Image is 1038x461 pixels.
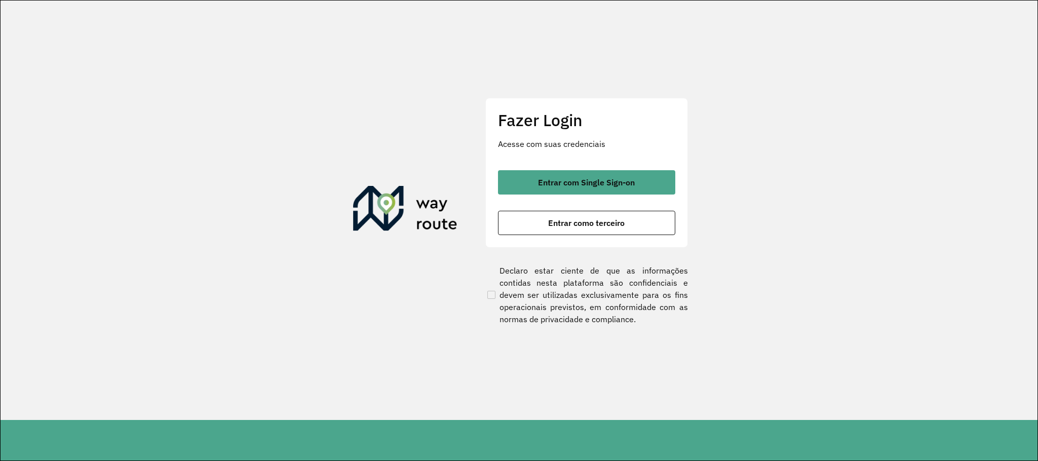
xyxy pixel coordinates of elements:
button: button [498,170,675,195]
label: Declaro estar ciente de que as informações contidas nesta plataforma são confidenciais e devem se... [485,264,688,325]
h2: Fazer Login [498,110,675,130]
p: Acesse com suas credenciais [498,138,675,150]
span: Entrar com Single Sign-on [538,178,635,186]
button: button [498,211,675,235]
img: Roteirizador AmbevTech [353,186,457,235]
span: Entrar como terceiro [548,219,625,227]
